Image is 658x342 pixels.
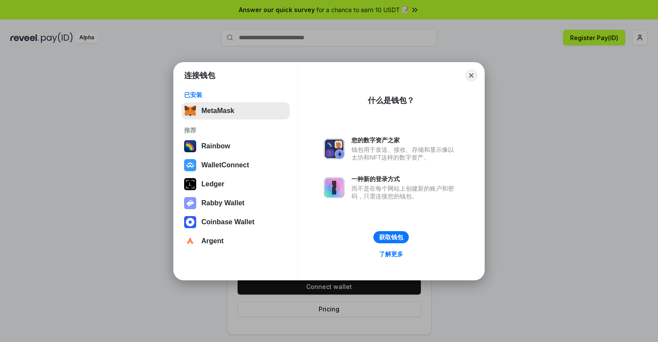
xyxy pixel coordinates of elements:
img: svg+xml,%3Csvg%20xmlns%3D%22http%3A%2F%2Fwww.w3.org%2F2000%2Fsvg%22%20fill%3D%22none%22%20viewBox... [324,177,345,198]
div: 而不是在每个网站上创建新的账户和密码，只需连接您的钱包。 [351,185,458,200]
div: 了解更多 [379,250,403,258]
button: 获取钱包 [373,231,409,243]
button: Argent [182,232,290,250]
a: 了解更多 [374,248,408,260]
button: Coinbase Wallet [182,213,290,231]
button: Rainbow [182,138,290,155]
button: Close [465,69,477,82]
div: 什么是钱包？ [368,95,414,106]
div: Ledger [201,180,224,188]
div: 钱包用于发送、接收、存储和显示像以太坊和NFT这样的数字资产。 [351,146,458,161]
div: Coinbase Wallet [201,218,254,226]
button: WalletConnect [182,157,290,174]
h1: 连接钱包 [184,70,215,81]
img: svg+xml,%3Csvg%20xmlns%3D%22http%3A%2F%2Fwww.w3.org%2F2000%2Fsvg%22%20fill%3D%22none%22%20viewBox... [324,138,345,159]
div: 获取钱包 [379,233,403,241]
img: svg+xml,%3Csvg%20width%3D%2228%22%20height%3D%2228%22%20viewBox%3D%220%200%2028%2028%22%20fill%3D... [184,159,196,171]
img: svg+xml,%3Csvg%20width%3D%2228%22%20height%3D%2228%22%20viewBox%3D%220%200%2028%2028%22%20fill%3D... [184,235,196,247]
div: 一种新的登录方式 [351,175,458,183]
button: Ledger [182,176,290,193]
img: svg+xml,%3Csvg%20xmlns%3D%22http%3A%2F%2Fwww.w3.org%2F2000%2Fsvg%22%20fill%3D%22none%22%20viewBox... [184,197,196,209]
img: svg+xml,%3Csvg%20width%3D%22120%22%20height%3D%22120%22%20viewBox%3D%220%200%20120%20120%22%20fil... [184,140,196,152]
img: svg+xml,%3Csvg%20fill%3D%22none%22%20height%3D%2233%22%20viewBox%3D%220%200%2035%2033%22%20width%... [184,105,196,117]
div: WalletConnect [201,161,249,169]
div: MetaMask [201,107,234,115]
button: Rabby Wallet [182,195,290,212]
div: Argent [201,237,224,245]
img: svg+xml,%3Csvg%20width%3D%2228%22%20height%3D%2228%22%20viewBox%3D%220%200%2028%2028%22%20fill%3D... [184,216,196,228]
div: Rabby Wallet [201,199,244,207]
div: 推荐 [184,126,287,134]
div: 已安装 [184,91,287,99]
button: MetaMask [182,102,290,119]
img: svg+xml,%3Csvg%20xmlns%3D%22http%3A%2F%2Fwww.w3.org%2F2000%2Fsvg%22%20width%3D%2228%22%20height%3... [184,178,196,190]
div: 您的数字资产之家 [351,136,458,144]
div: Rainbow [201,142,230,150]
